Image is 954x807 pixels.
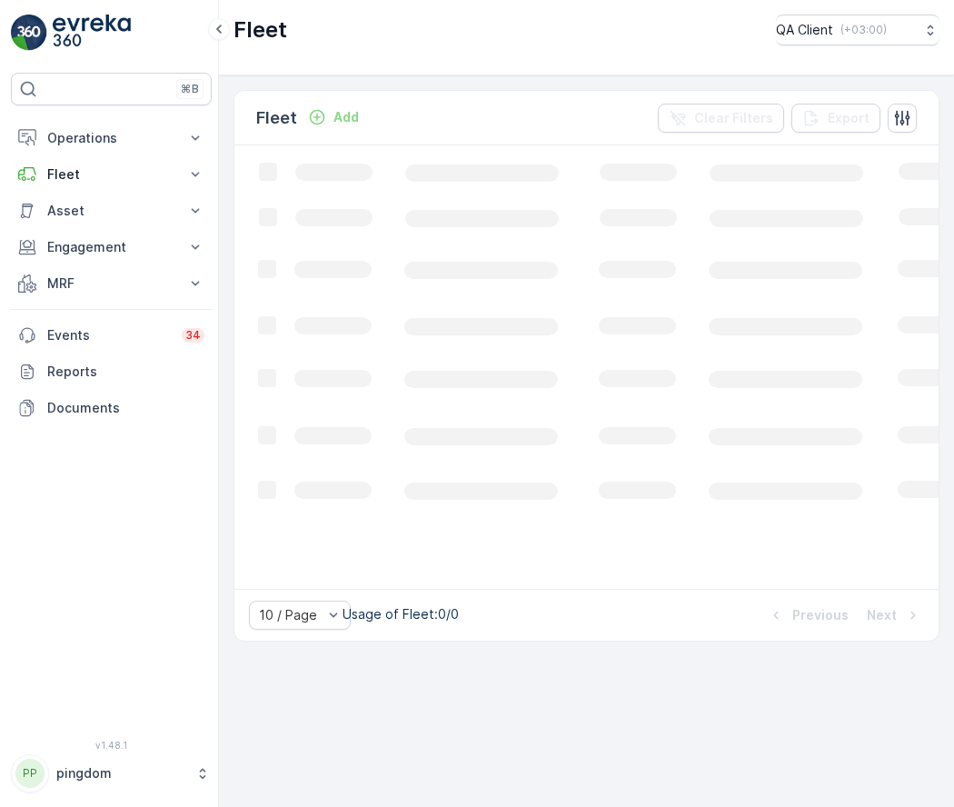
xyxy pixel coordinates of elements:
[865,604,924,626] button: Next
[11,317,212,354] a: Events34
[47,202,175,220] p: Asset
[47,274,175,293] p: MRF
[47,129,175,147] p: Operations
[11,229,212,265] button: Engagement
[792,606,849,624] p: Previous
[56,764,186,782] p: pingdom
[333,108,359,126] p: Add
[11,354,212,390] a: Reports
[11,740,212,751] span: v 1.48.1
[301,106,366,128] button: Add
[47,238,175,256] p: Engagement
[11,193,212,229] button: Asset
[185,328,201,343] p: 34
[234,15,287,45] p: Fleet
[11,265,212,302] button: MRF
[11,15,47,51] img: logo
[15,759,45,788] div: PP
[181,82,199,96] p: ⌘B
[828,109,870,127] p: Export
[765,604,850,626] button: Previous
[776,21,833,39] p: QA Client
[47,363,204,381] p: Reports
[11,754,212,792] button: PPpingdom
[11,390,212,426] a: Documents
[256,105,297,131] p: Fleet
[776,15,939,45] button: QA Client(+03:00)
[867,606,897,624] p: Next
[343,605,459,623] p: Usage of Fleet : 0/0
[47,165,175,184] p: Fleet
[47,326,171,344] p: Events
[694,109,773,127] p: Clear Filters
[11,120,212,156] button: Operations
[840,23,887,37] p: ( +03:00 )
[658,104,784,133] button: Clear Filters
[11,156,212,193] button: Fleet
[53,15,131,51] img: logo_light-DOdMpM7g.png
[47,399,204,417] p: Documents
[791,104,880,133] button: Export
